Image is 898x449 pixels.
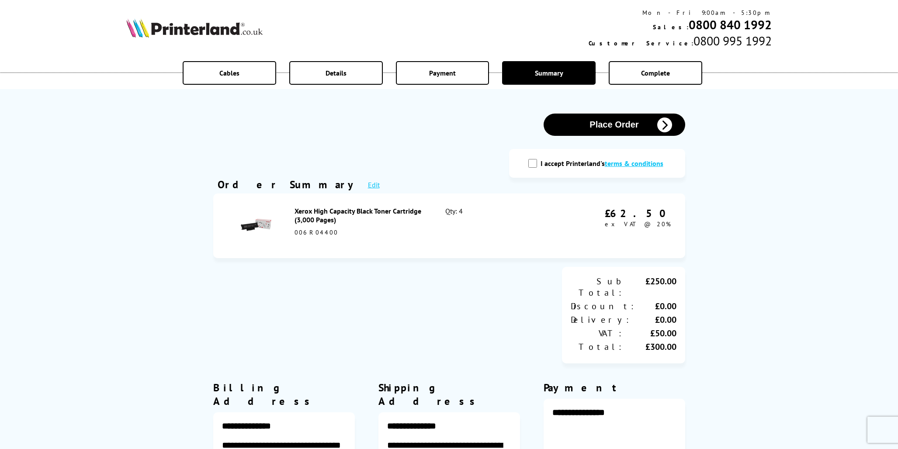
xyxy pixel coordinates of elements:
img: Xerox High Capacity Black Toner Cartridge (3,000 Pages) [241,210,271,240]
a: Edit [368,180,380,189]
div: Mon - Fri 9:00am - 5:30pm [589,9,772,17]
label: I accept Printerland's [541,159,668,168]
span: Cables [219,69,239,77]
span: 0800 995 1992 [693,33,772,49]
div: £0.00 [636,300,676,312]
span: Customer Service: [589,39,693,47]
div: £0.00 [631,314,676,325]
div: Order Summary [218,178,359,191]
span: Payment [429,69,456,77]
button: Place Order [544,114,685,136]
div: £50.00 [624,328,676,339]
a: modal_tc [605,159,663,168]
div: Payment [544,381,685,394]
span: Complete [641,69,670,77]
div: Discount: [571,300,636,312]
div: Total: [571,341,624,352]
div: Xerox High Capacity Black Toner Cartridge (3,000 Pages) [295,207,426,224]
span: ex VAT @ 20% [605,220,671,228]
div: VAT: [571,328,624,339]
div: £62.50 [605,207,672,220]
div: Shipping Address [378,381,520,408]
a: 0800 840 1992 [689,17,772,33]
div: Qty: 4 [445,207,536,245]
span: Sales: [653,23,689,31]
span: Summary [535,69,563,77]
div: £300.00 [624,341,676,352]
div: 006R04400 [295,228,426,236]
div: Delivery: [571,314,631,325]
img: Printerland Logo [126,18,263,38]
div: Billing Address [213,381,355,408]
span: Details [326,69,347,77]
div: £250.00 [624,276,676,298]
div: Sub Total: [571,276,624,298]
